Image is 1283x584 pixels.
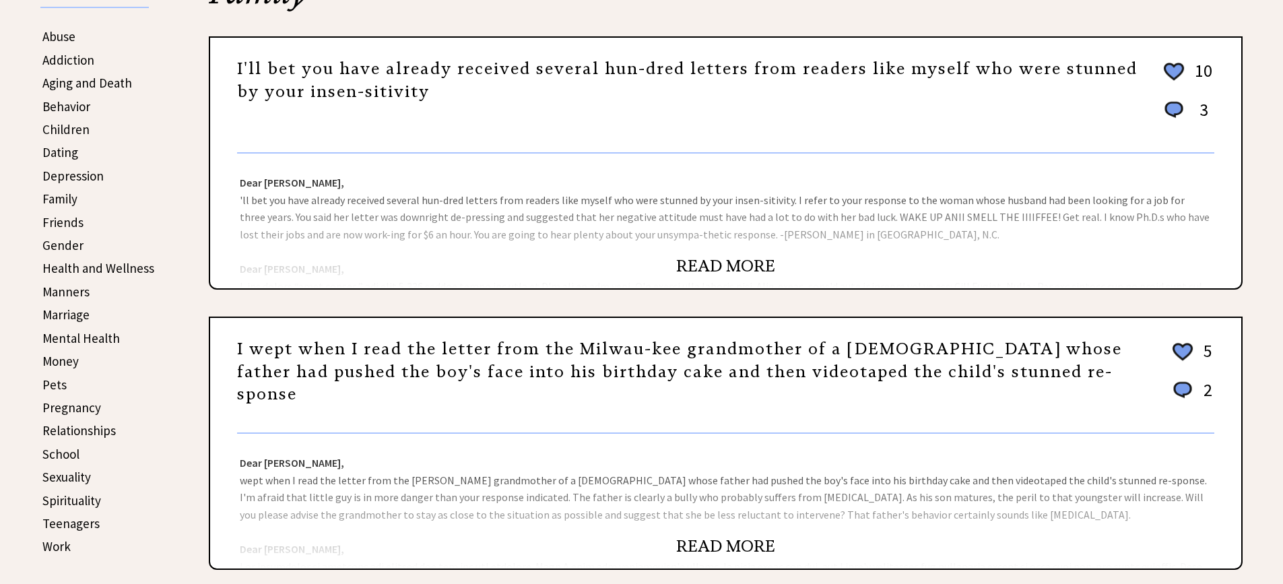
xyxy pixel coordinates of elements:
a: School [42,446,79,462]
a: Relationships [42,422,116,439]
a: Depression [42,168,104,184]
a: Dating [42,144,78,160]
a: I'll bet you have already received several hun-dred letters from readers like myself who were stu... [237,59,1138,102]
a: Pregnancy [42,399,101,416]
a: Manners [42,284,90,300]
div: wept when I read the letter from the [PERSON_NAME] grandmother of a [DEMOGRAPHIC_DATA] whose fath... [210,434,1241,569]
a: Children [42,121,90,137]
strong: Dear [PERSON_NAME], [240,456,344,469]
a: Abuse [42,28,75,44]
td: 2 [1197,379,1213,414]
a: I wept when I read the letter from the Milwau-kee grandmother of a [DEMOGRAPHIC_DATA] whose fathe... [237,339,1122,404]
a: Pets [42,377,67,393]
a: Addiction [42,52,94,68]
a: Gender [42,237,84,253]
a: Work [42,538,71,554]
img: heart_outline%202.png [1171,340,1195,364]
img: message_round%201.png [1162,99,1186,121]
a: Health and Wellness [42,260,154,276]
a: Friends [42,214,84,230]
a: READ MORE [676,256,775,276]
a: Aging and Death [42,75,132,91]
strong: Dear [PERSON_NAME], [240,176,344,189]
img: message_round%201.png [1171,379,1195,401]
td: 10 [1188,59,1213,97]
a: Family [42,191,77,207]
img: heart_outline%202.png [1162,60,1186,84]
a: Spirituality [42,492,101,509]
a: Money [42,353,79,369]
a: Teenagers [42,515,100,531]
div: 'll bet you have already received several hun-dred letters from readers like myself who were stun... [210,154,1241,288]
a: Marriage [42,306,90,323]
a: Sexuality [42,469,91,485]
a: Behavior [42,98,90,115]
a: READ MORE [676,536,775,556]
td: 3 [1188,98,1213,134]
a: Mental Health [42,330,120,346]
td: 5 [1197,339,1213,377]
